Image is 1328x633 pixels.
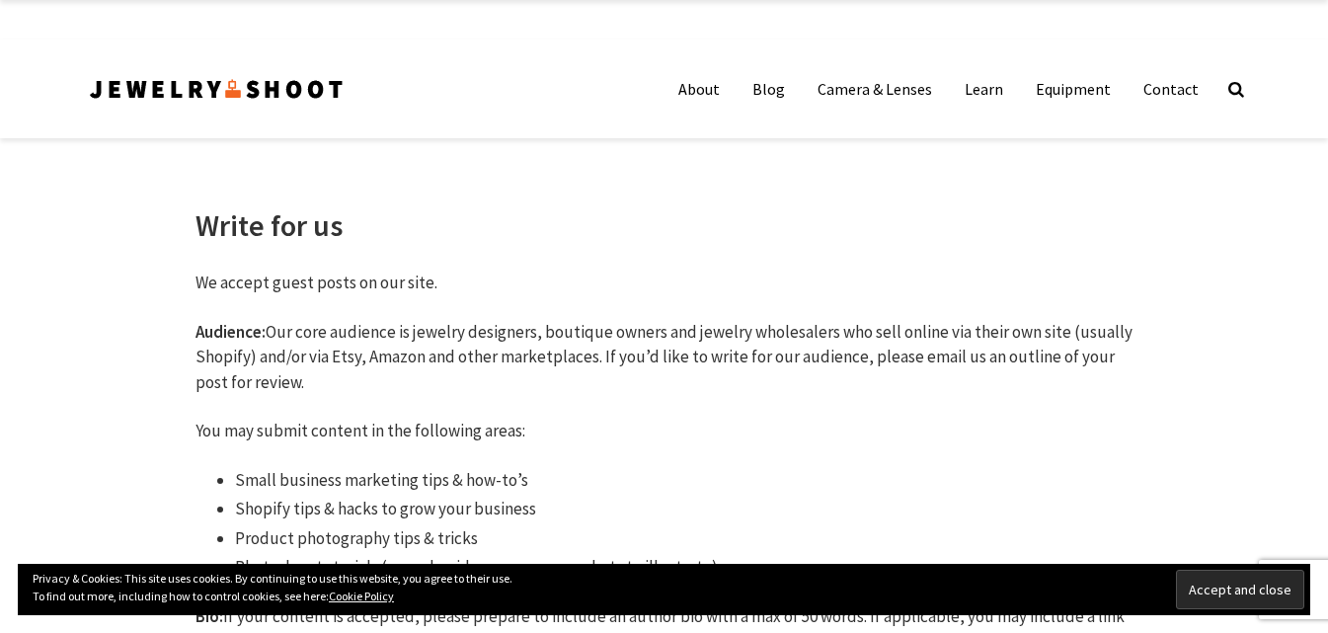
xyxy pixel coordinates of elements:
input: Accept and close [1176,570,1304,609]
h1: Write for us [195,207,1133,243]
div: Privacy & Cookies: This site uses cookies. By continuing to use this website, you agree to their ... [18,564,1310,615]
a: Learn [950,69,1018,109]
p: We accept guest posts on our site. [195,271,1133,296]
img: Jewelry Photographer Bay Area - San Francisco | Nationwide via Mail [87,73,346,105]
p: Our core audience is jewelry designers, boutique owners and jewelry wholesalers who sell online v... [195,320,1133,396]
a: Camera & Lenses [803,69,947,109]
a: Contact [1129,69,1213,109]
li: Small business marketing tips & how-to’s [235,468,1133,494]
a: About [664,69,735,109]
a: Equipment [1021,69,1126,109]
strong: Audience: [195,321,266,343]
li: Photoshop tutorials (record a video or use screenshots to illustrate) [235,555,1133,581]
li: Product photography tips & tricks [235,526,1133,552]
strong: Bio: [195,605,223,627]
p: You may submit content in the following areas: [195,419,1133,444]
li: Shopify tips & hacks to grow your business [235,497,1133,522]
a: Cookie Policy [329,589,394,603]
a: Blog [738,69,800,109]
